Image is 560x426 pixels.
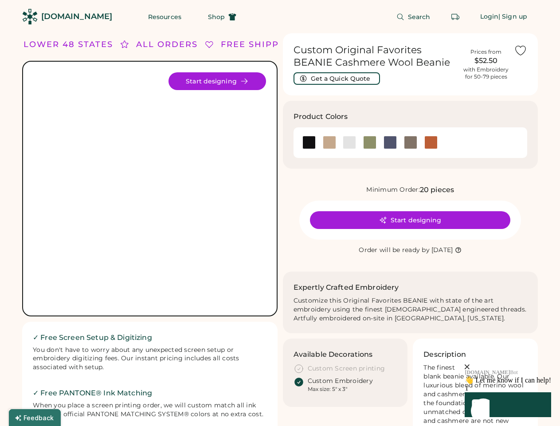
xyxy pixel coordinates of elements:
span: Search [408,14,431,20]
div: [DATE] [431,246,453,255]
h3: Available Decorations [294,349,373,360]
h2: Expertly Crafted Embroidery [294,282,399,293]
div: When you place a screen printing order, we will custom match all ink colors to official PANTONE M... [33,401,267,419]
div: You don't have to worry about any unexpected screen setup or embroidery digitizing fees. Our inst... [33,346,267,372]
span: Shop [208,14,225,20]
div: Login [480,12,499,21]
img: Rendered Logo - Screens [22,9,38,24]
div: Custom Screen printing [308,364,385,373]
h3: Product Colors [294,111,348,122]
button: Start designing [168,72,266,90]
div: Customize this Original Favorites BEANIE with state of the art embroidery using the finest [DEMOG... [294,296,528,323]
button: Start designing [310,211,510,229]
div: LOWER 48 STATES [23,39,113,51]
button: Resources [137,8,192,26]
div: BEANIE Style Image [34,72,266,305]
h2: ✓ Free PANTONE® Ink Matching [33,388,267,398]
button: Shop [197,8,247,26]
div: [DOMAIN_NAME] [41,11,112,22]
div: Prices from [470,48,501,55]
h1: Custom Original Favorites BEANIE Cashmere Wool Beanie [294,44,458,69]
div: FREE SHIPPING [221,39,297,51]
div: 20 pieces [420,185,454,195]
div: ALL ORDERS [136,39,198,51]
div: Max size: 5" x 3" [308,386,347,393]
div: with Embroidery for 50-79 pieces [463,66,509,80]
div: $52.50 [463,55,509,66]
button: Retrieve an order [446,8,464,26]
iframe: Front Chat [411,312,558,424]
div: Order will be ready by [359,246,430,255]
div: | Sign up [498,12,527,21]
button: Search [386,8,441,26]
div: Custom Embroidery [308,377,373,386]
img: Original Favorites BEANIE Product Image [34,72,266,305]
div: Minimum Order: [366,185,420,194]
h2: ✓ Free Screen Setup & Digitizing [33,332,267,343]
button: Get a Quick Quote [294,72,380,85]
